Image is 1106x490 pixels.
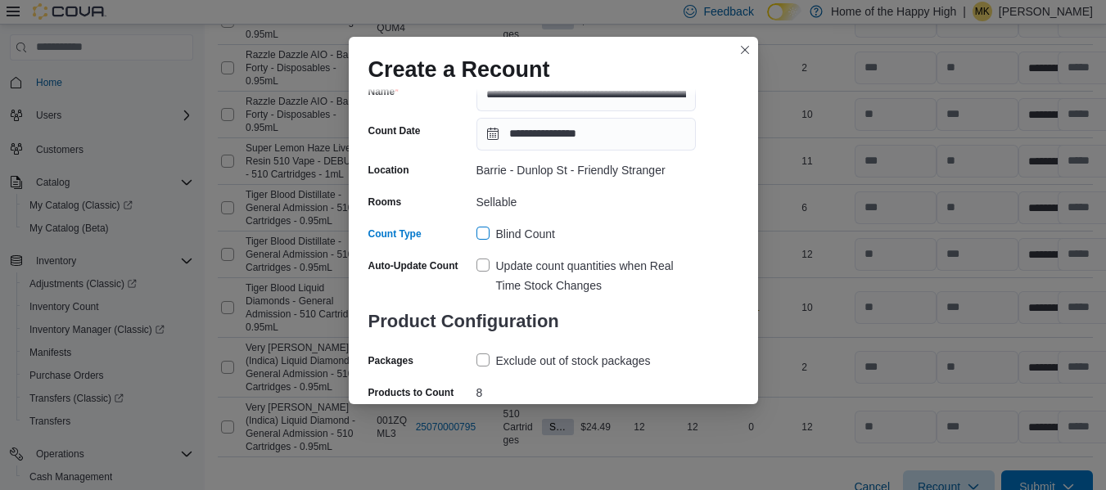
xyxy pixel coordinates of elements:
[476,189,696,209] div: Sellable
[368,196,402,209] label: Rooms
[368,164,409,177] label: Location
[496,256,696,295] div: Update count quantities when Real Time Stock Changes
[368,56,550,83] h1: Create a Recount
[368,85,399,98] label: Name
[368,354,413,367] label: Packages
[368,124,421,137] label: Count Date
[368,295,696,348] h3: Product Configuration
[476,380,696,399] div: 8
[496,224,555,244] div: Blind Count
[496,351,651,371] div: Exclude out of stock packages
[476,157,696,177] div: Barrie - Dunlop St - Friendly Stranger
[368,227,422,241] label: Count Type
[476,118,696,151] input: Press the down key to open a popover containing a calendar.
[368,259,458,272] label: Auto-Update Count
[735,40,755,60] button: Closes this modal window
[368,386,454,399] label: Products to Count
